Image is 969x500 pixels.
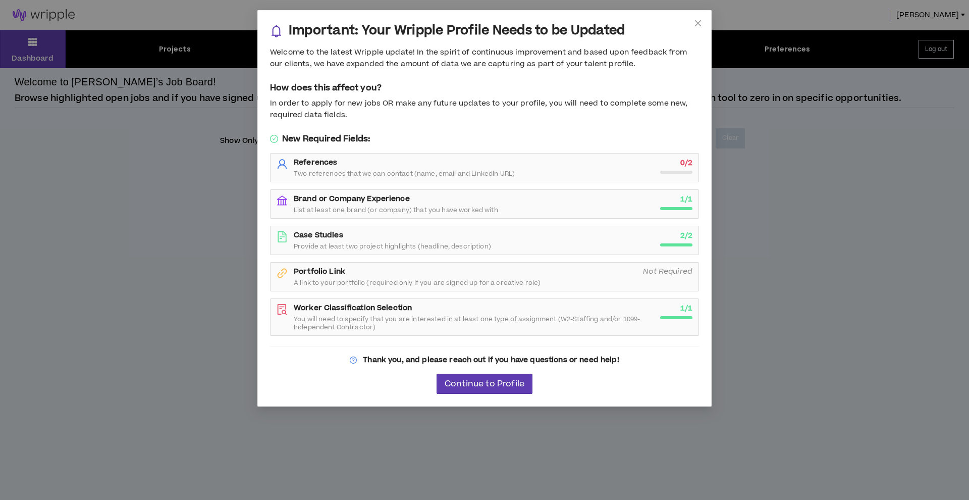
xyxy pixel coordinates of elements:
[294,206,498,214] span: List at least one brand (or company) that you have worked with
[294,303,412,313] strong: Worker Classification Selection
[277,195,288,206] span: bank
[270,47,699,70] div: Welcome to the latest Wripple update! In the spirit of continuous improvement and based upon feed...
[270,98,699,121] div: In order to apply for new jobs OR make any future updates to your profile, you will need to compl...
[294,266,345,277] strong: Portfolio Link
[294,315,654,331] span: You will need to specify that you are interested in at least one type of assignment (W2-Staffing ...
[680,158,692,168] strong: 0 / 2
[294,230,343,240] strong: Case Studies
[277,304,288,315] span: file-search
[294,242,491,251] span: Provide at least two project highlights (headline, description)
[289,23,625,39] h3: Important: Your Wripple Profile Needs to be Updated
[363,355,619,365] strong: Thank you, and please reach out if you have questions or need help!
[643,266,692,277] i: Not Required
[270,133,699,145] h5: New Required Fields:
[270,135,278,143] span: check-circle
[294,279,541,287] span: A link to your portfolio (required only If you are signed up for a creative role)
[684,10,712,37] button: Close
[277,268,288,279] span: link
[680,230,692,241] strong: 2 / 2
[680,194,692,205] strong: 1 / 1
[277,159,288,170] span: user
[294,157,337,168] strong: References
[277,231,288,242] span: file-text
[294,193,410,204] strong: Brand or Company Experience
[680,303,692,314] strong: 1 / 1
[694,19,702,27] span: close
[437,374,532,394] button: Continue to Profile
[350,357,357,364] span: question-circle
[270,82,699,94] h5: How does this affect you?
[270,25,283,37] span: bell
[445,379,524,389] span: Continue to Profile
[294,170,515,178] span: Two references that we can contact (name, email and LinkedIn URL)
